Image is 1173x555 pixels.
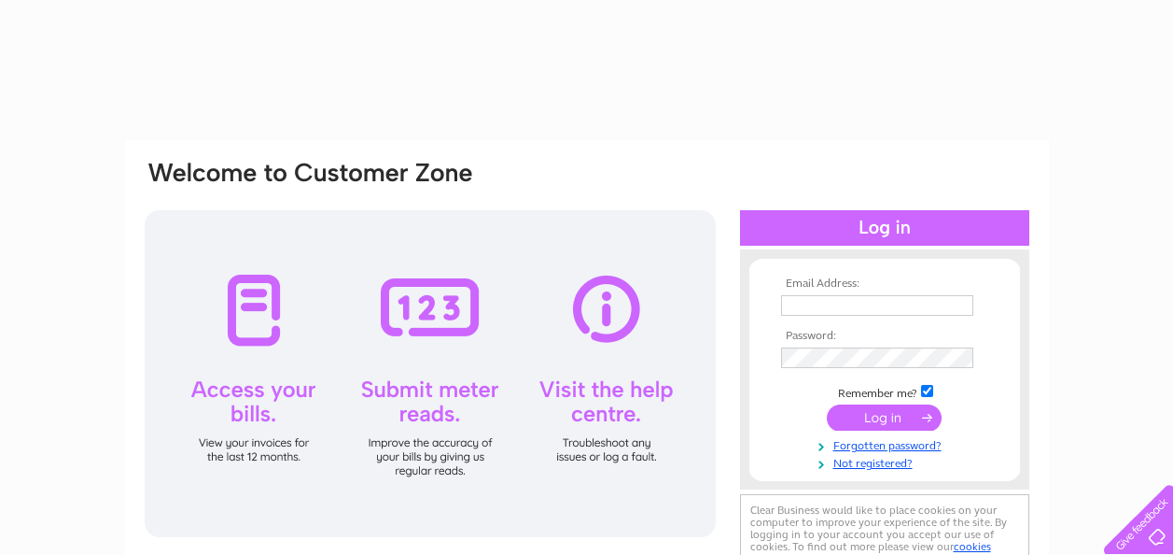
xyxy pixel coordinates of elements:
[827,405,942,431] input: Submit
[776,330,993,343] th: Password:
[781,453,993,471] a: Not registered?
[776,382,993,401] td: Remember me?
[781,435,993,453] a: Forgotten password?
[776,277,993,291] th: Email Address:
